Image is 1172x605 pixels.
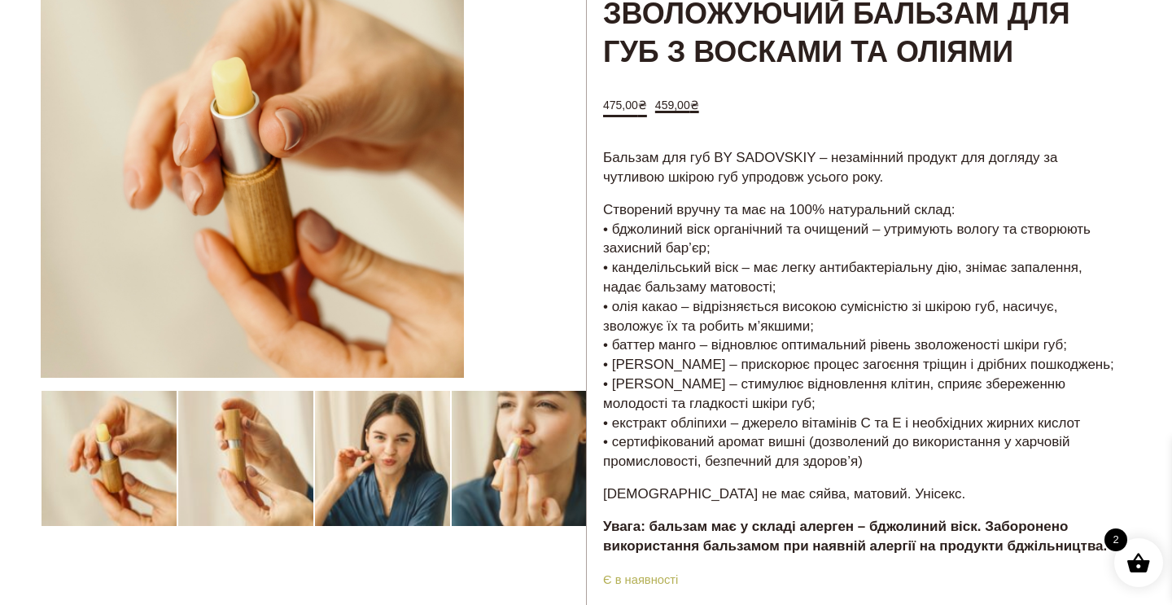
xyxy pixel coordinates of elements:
span: 2 [1104,528,1127,551]
p: Створений вручну та має на 100% натуральний склад: • бджолиний віск органічний та очищений – утри... [603,200,1115,471]
bdi: 459,00 [655,99,699,112]
p: [DEMOGRAPHIC_DATA] не має сяйва, матовий. Унісекс. [603,484,1115,504]
span: ₴ [690,99,699,112]
bdi: 475,00 [603,99,647,112]
span: ₴ [638,99,647,112]
strong: Увага: бальзам має у складі алерген – бджолиний віск. Заборонено використання бальзамом при наявн... [603,519,1107,554]
p: Бальзам для губ BY SADOVSKIY – незамінний продукт для догляду за чутливою шкірою губ упродовж усь... [603,148,1115,187]
p: Є в наявності [587,570,1131,590]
